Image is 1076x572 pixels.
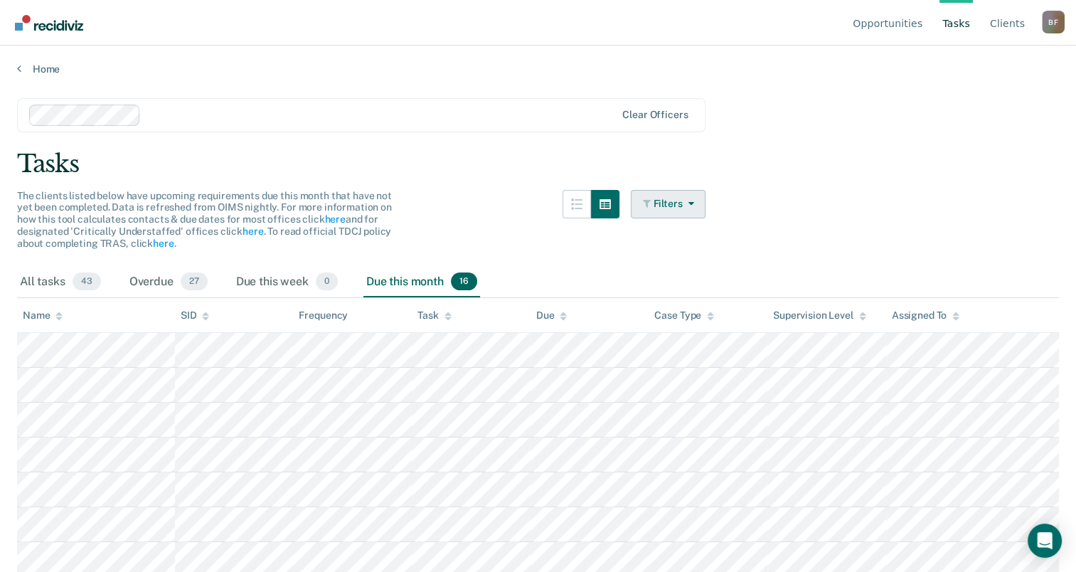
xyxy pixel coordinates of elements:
div: Tasks [17,149,1059,179]
div: Supervision Level [773,309,866,322]
div: Frequency [299,309,348,322]
a: here [153,238,174,249]
span: 0 [316,272,338,291]
div: Clear officers [622,109,688,121]
button: Profile dropdown button [1042,11,1065,33]
img: Recidiviz [15,15,83,31]
span: 43 [73,272,101,291]
button: Filters [631,190,706,218]
a: here [324,213,345,225]
span: The clients listed below have upcoming requirements due this month that have not yet been complet... [17,190,392,249]
div: Due [536,309,568,322]
div: Case Type [654,309,714,322]
div: Open Intercom Messenger [1028,524,1062,558]
div: Task [417,309,451,322]
div: All tasks43 [17,267,104,298]
div: Overdue27 [127,267,211,298]
div: Due this month16 [363,267,480,298]
a: here [243,226,263,237]
div: Assigned To [892,309,959,322]
div: SID [181,309,210,322]
div: Name [23,309,63,322]
div: Due this week0 [233,267,341,298]
div: B F [1042,11,1065,33]
span: 27 [181,272,208,291]
a: Home [17,63,1059,75]
span: 16 [451,272,477,291]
